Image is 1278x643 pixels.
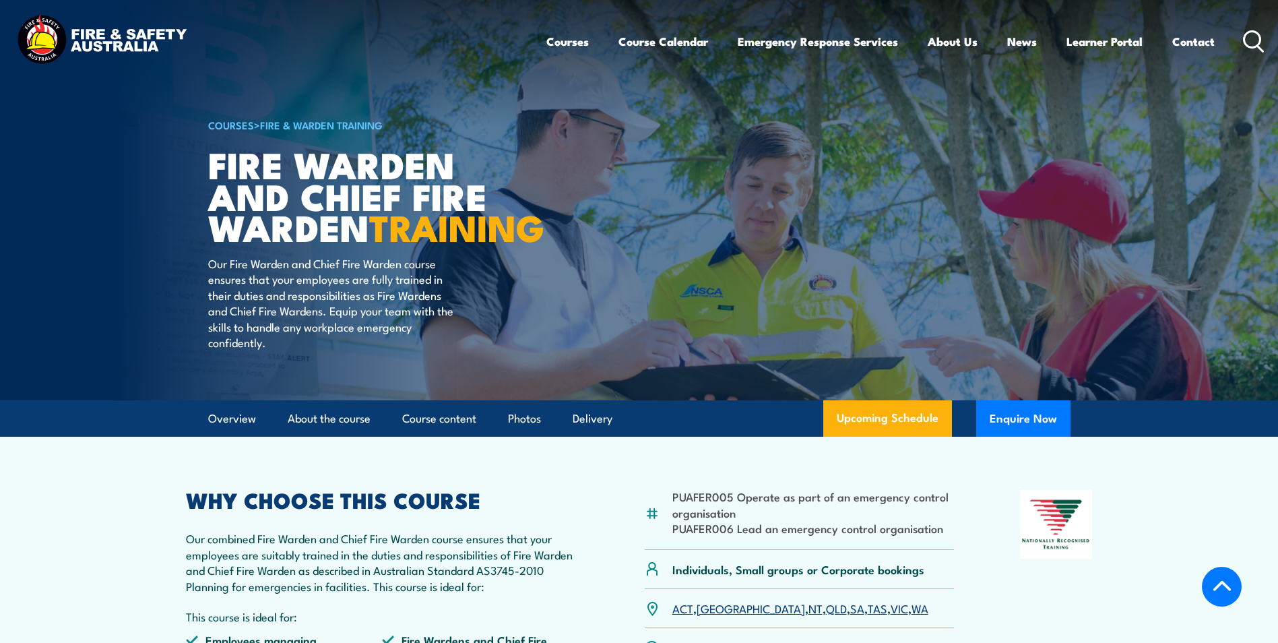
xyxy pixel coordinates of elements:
[208,401,256,437] a: Overview
[508,401,541,437] a: Photos
[402,401,476,437] a: Course content
[738,24,898,59] a: Emergency Response Services
[1066,24,1143,59] a: Learner Portal
[928,24,978,59] a: About Us
[850,600,864,616] a: SA
[546,24,589,59] a: Courses
[697,600,805,616] a: [GEOGRAPHIC_DATA]
[208,117,541,133] h6: >
[891,600,908,616] a: VIC
[1020,490,1093,559] img: Nationally Recognised Training logo.
[186,490,579,509] h2: WHY CHOOSE THIS COURSE
[826,600,847,616] a: QLD
[672,561,924,577] p: Individuals, Small groups or Corporate bookings
[369,198,544,254] strong: TRAINING
[618,24,708,59] a: Course Calendar
[912,600,928,616] a: WA
[808,600,823,616] a: NT
[288,401,371,437] a: About the course
[672,600,693,616] a: ACT
[976,400,1071,437] button: Enquire Now
[672,601,928,616] p: , , , , , , ,
[868,600,887,616] a: TAS
[208,117,254,132] a: COURSES
[208,255,454,350] p: Our Fire Warden and Chief Fire Warden course ensures that your employees are fully trained in the...
[1172,24,1215,59] a: Contact
[208,148,541,243] h1: Fire Warden and Chief Fire Warden
[672,520,955,536] li: PUAFER006 Lead an emergency control organisation
[186,530,579,594] p: Our combined Fire Warden and Chief Fire Warden course ensures that your employees are suitably tr...
[573,401,612,437] a: Delivery
[823,400,952,437] a: Upcoming Schedule
[1007,24,1037,59] a: News
[260,117,383,132] a: Fire & Warden Training
[672,489,955,520] li: PUAFER005 Operate as part of an emergency control organisation
[186,609,579,624] p: This course is ideal for:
